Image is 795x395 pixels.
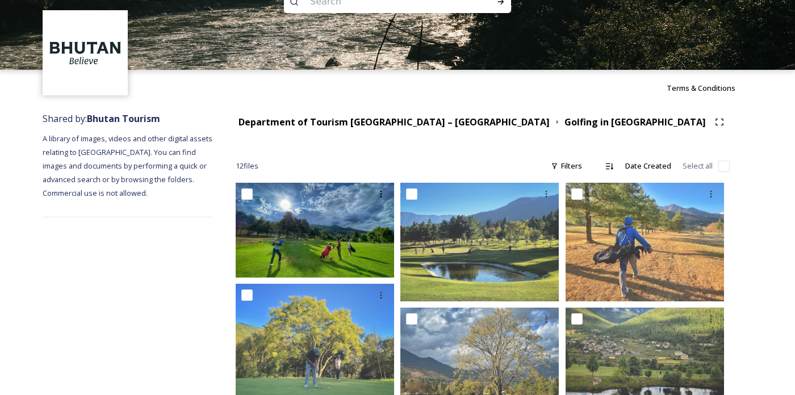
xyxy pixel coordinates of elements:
img: IMG_8104.jpeg [236,183,394,278]
div: Filters [545,155,588,177]
img: BT_Logo_BB_Lockup_CMYK_High%2520Res.jpg [44,12,127,94]
a: Terms & Conditions [667,81,752,95]
img: IMG_1741.jpeg [400,183,559,301]
strong: Department of Tourism [GEOGRAPHIC_DATA] – [GEOGRAPHIC_DATA] [238,116,550,128]
div: Date Created [620,155,677,177]
span: Terms & Conditions [667,83,735,93]
span: Select all [683,161,713,171]
span: Shared by: [43,112,160,125]
span: 12 file s [236,161,258,171]
strong: Golfing in [GEOGRAPHIC_DATA] [564,116,706,128]
img: IMG_2925.jpeg [566,183,724,301]
strong: Bhutan Tourism [87,112,160,125]
span: A library of images, videos and other digital assets relating to [GEOGRAPHIC_DATA]. You can find ... [43,133,214,198]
